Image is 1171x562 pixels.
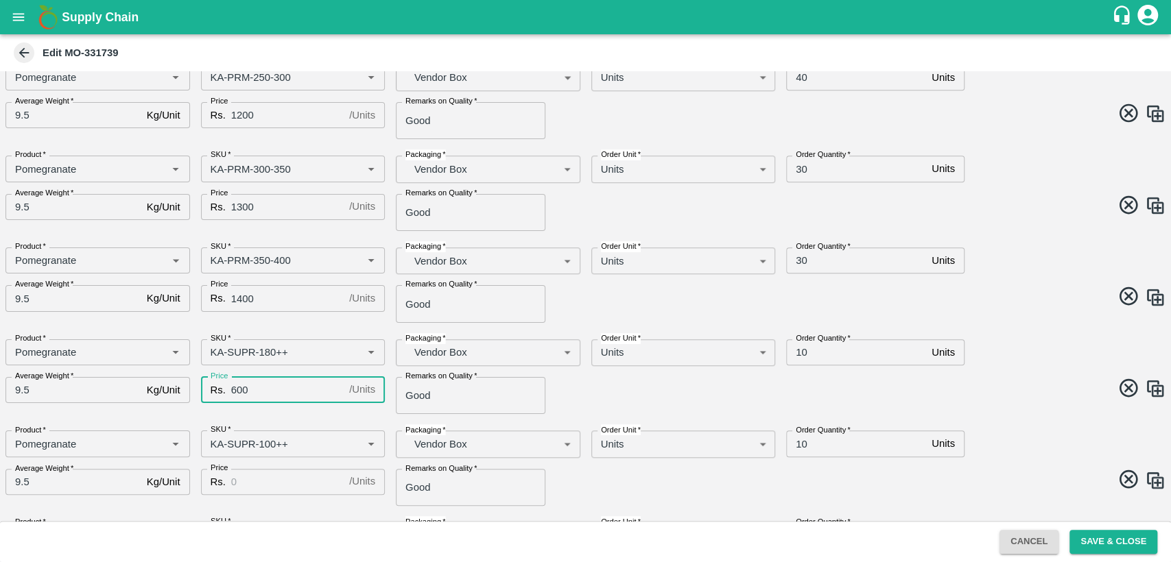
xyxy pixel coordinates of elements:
[601,516,641,527] label: Order Unit
[167,160,185,178] button: Open
[362,252,380,269] button: Open
[1135,3,1160,32] div: account of current user
[601,254,624,269] p: Units
[15,96,73,107] label: Average Weight
[211,291,226,306] p: Rs.
[405,463,477,474] label: Remarks on Quality
[414,254,558,269] p: Vendor Box
[414,162,558,177] p: Vendor Box
[786,339,926,365] input: 0
[5,469,141,495] input: 0
[796,424,851,435] label: Order Quantity
[1145,378,1166,399] img: CloneIcon
[405,241,446,252] label: Packaging
[601,241,641,252] label: Order Unit
[1069,530,1157,554] button: Save & Close
[167,435,185,452] button: Open
[414,70,558,85] p: Vendor Box
[211,371,228,382] label: Price
[15,516,46,527] label: Product
[231,377,344,403] input: 0
[211,474,226,489] p: Rs.
[211,96,228,107] label: Price
[1000,530,1058,554] button: Cancel
[147,199,180,215] p: Kg/Unit
[601,437,624,452] p: Units
[167,343,185,361] button: Open
[167,69,185,86] button: Open
[15,188,73,199] label: Average Weight
[362,160,380,178] button: Open
[405,279,477,290] label: Remarks on Quality
[34,3,62,31] img: logo
[786,247,926,273] input: 0
[601,333,641,344] label: Order Unit
[211,333,230,344] label: SKU
[796,149,851,160] label: Order Quantity
[15,463,73,474] label: Average Weight
[405,424,446,435] label: Packaging
[211,463,228,474] label: Price
[62,8,1111,27] a: Supply Chain
[601,424,641,435] label: Order Unit
[405,516,446,527] label: Packaging
[796,516,851,527] label: Order Quantity
[932,345,955,360] p: Units
[231,194,344,220] input: 0
[15,371,73,382] label: Average Weight
[167,252,185,269] button: Open
[601,149,641,160] label: Order Unit
[15,241,46,252] label: Product
[211,424,230,435] label: SKU
[15,333,46,344] label: Product
[43,47,119,58] b: Edit MO-331739
[932,253,955,268] p: Units
[932,70,955,85] p: Units
[147,474,180,489] p: Kg/Unit
[211,382,226,398] p: Rs.
[405,333,446,344] label: Packaging
[362,435,380,452] button: Open
[3,1,34,33] button: open drawer
[405,149,446,160] label: Packaging
[1111,5,1135,29] div: customer-support
[796,333,851,344] label: Order Quantity
[932,436,955,451] p: Units
[601,162,624,177] p: Units
[211,516,230,527] label: SKU
[5,377,141,403] input: 0
[15,424,46,435] label: Product
[1145,103,1166,124] img: CloneIcon
[15,149,46,160] label: Product
[362,69,380,86] button: Open
[147,291,180,306] p: Kg/Unit
[15,279,73,290] label: Average Weight
[211,241,230,252] label: SKU
[1145,470,1166,491] img: CloneIcon
[231,102,344,128] input: 0
[231,469,344,495] input: 0
[211,279,228,290] label: Price
[362,343,380,361] button: Open
[405,371,477,382] label: Remarks on Quality
[786,64,926,90] input: 0
[601,70,624,85] p: Units
[414,345,558,360] p: Vendor Box
[1145,287,1166,308] img: CloneIcon
[147,382,180,398] p: Kg/Unit
[601,345,624,360] p: Units
[211,108,226,123] p: Rs.
[147,108,180,123] p: Kg/Unit
[62,10,139,24] b: Supply Chain
[786,156,926,182] input: 0
[1145,195,1166,216] img: CloneIcon
[405,188,477,199] label: Remarks on Quality
[211,199,226,215] p: Rs.
[414,437,558,452] p: Vendor Box
[5,102,141,128] input: 0
[231,285,344,311] input: 0
[405,96,477,107] label: Remarks on Quality
[796,241,851,252] label: Order Quantity
[211,188,228,199] label: Price
[932,161,955,176] p: Units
